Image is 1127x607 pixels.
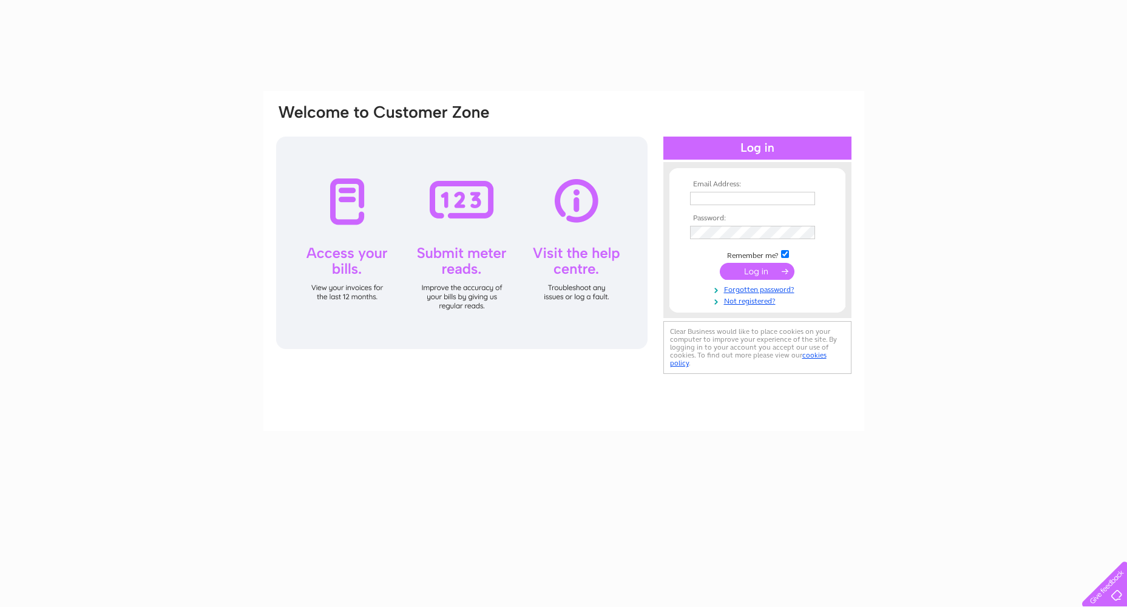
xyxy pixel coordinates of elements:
[687,248,828,260] td: Remember me?
[687,214,828,223] th: Password:
[670,351,827,367] a: cookies policy
[663,321,851,374] div: Clear Business would like to place cookies on your computer to improve your experience of the sit...
[690,283,828,294] a: Forgotten password?
[720,263,794,280] input: Submit
[687,180,828,189] th: Email Address:
[690,294,828,306] a: Not registered?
